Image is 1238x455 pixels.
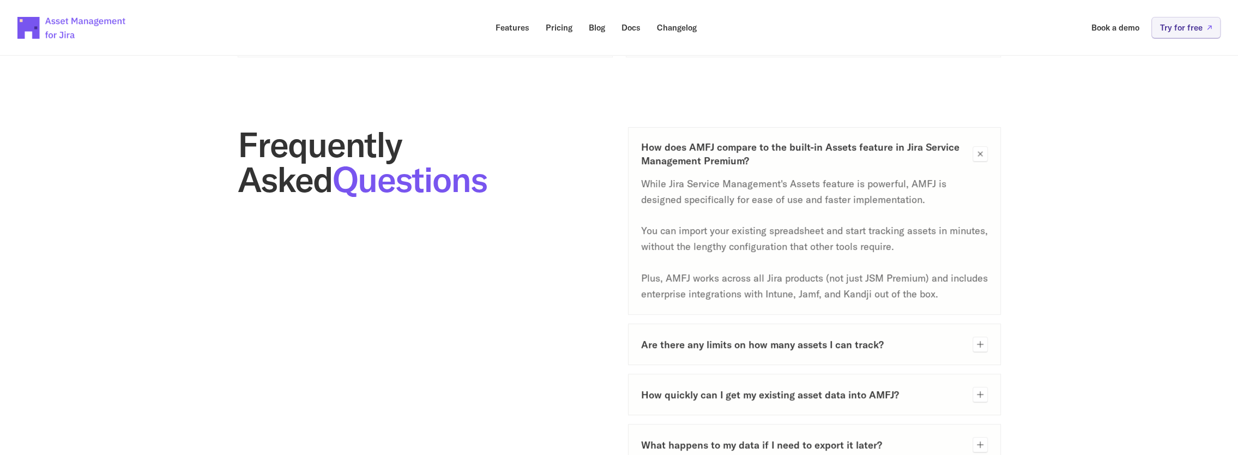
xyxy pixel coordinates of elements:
[589,23,605,32] p: Blog
[538,17,580,38] a: Pricing
[1084,17,1147,38] a: Book a demo
[641,140,964,167] h3: How does AMFJ compare to the built-in Assets feature in Jira Service Management Premium?
[641,176,988,302] p: While Jira Service Management's Assets feature is powerful, AMFJ is designed specifically for eas...
[649,17,704,38] a: Changelog
[1160,23,1203,32] p: Try for free
[657,23,697,32] p: Changelog
[581,17,613,38] a: Blog
[1151,17,1221,38] a: Try for free
[1091,23,1139,32] p: Book a demo
[621,23,641,32] p: Docs
[333,157,487,201] span: Questions
[641,338,964,351] h3: Are there any limits on how many assets I can track?
[641,438,964,452] h3: What happens to my data if I need to export it later?
[496,23,529,32] p: Features
[614,17,648,38] a: Docs
[488,17,537,38] a: Features
[238,127,611,197] h2: Frequently Asked
[641,388,964,402] h3: How quickly can I get my existing asset data into AMFJ?
[546,23,572,32] p: Pricing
